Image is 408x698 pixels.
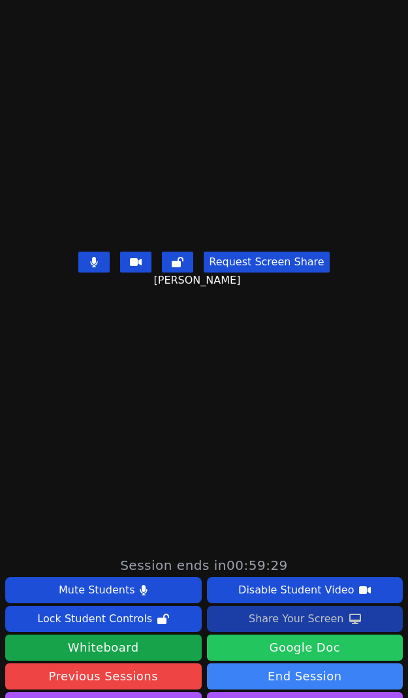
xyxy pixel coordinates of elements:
[207,606,403,632] button: Share Your Screen
[5,577,202,603] button: Mute Students
[207,577,403,603] button: Disable Student Video
[120,556,288,574] span: Session ends in
[154,273,244,288] span: [PERSON_NAME]
[238,580,354,601] div: Disable Student Video
[204,252,329,273] button: Request Screen Share
[5,635,202,661] button: Whiteboard
[59,580,134,601] div: Mute Students
[207,635,403,661] a: Google Doc
[249,608,344,629] div: Share Your Screen
[5,663,202,690] a: Previous Sessions
[37,608,152,629] div: Lock Student Controls
[5,606,202,632] button: Lock Student Controls
[207,663,403,690] button: End Session
[227,557,288,573] time: 00:59:29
